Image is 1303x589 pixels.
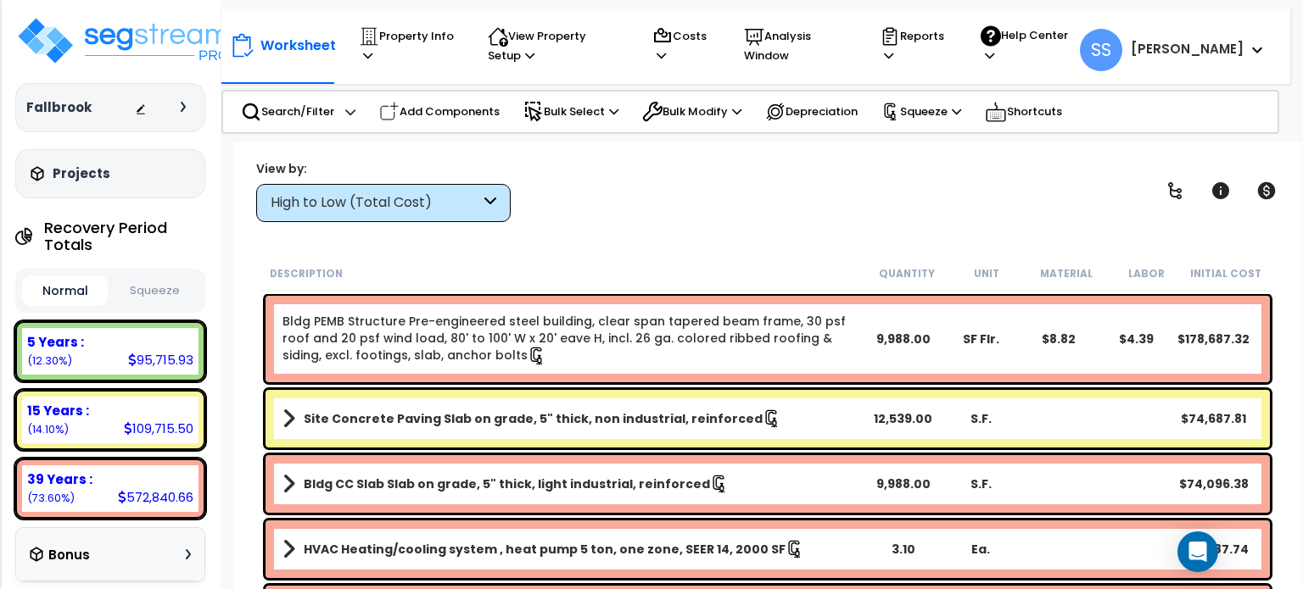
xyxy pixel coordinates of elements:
p: Reports [880,26,948,65]
small: 14.097319100830148% [27,422,69,436]
a: Assembly Title [282,407,864,431]
p: Worksheet [260,34,336,57]
h3: Bonus [48,548,90,563]
b: HVAC Heating/cooling system , heat pump 5 ton, one zone, SEER 14, 2000 SF [304,541,786,558]
div: 95,715.93 [128,351,193,369]
h3: Fallbrook [26,99,92,116]
div: 109,715.50 [124,420,193,437]
b: 15 Years : [27,402,89,420]
a: Assembly Title [282,537,864,561]
div: $178,687.32 [1175,331,1252,347]
div: 3.10 [865,541,942,558]
b: Site Concrete Paving Slab on grade, 5" thick, non industrial, reinforced [304,410,763,427]
a: Individual Item [282,313,864,365]
p: Search/Filter [241,102,334,122]
div: Shortcuts [976,92,1071,132]
b: Bldg CC Slab Slab on grade, 5" thick, light industrial, reinforced [304,475,710,492]
div: Ea. [942,541,1020,558]
small: 73.60416329461333% [27,491,75,505]
a: Assembly Title [282,472,864,496]
small: Material [1040,267,1093,281]
div: View by: [256,160,511,177]
div: 12,539.00 [865,410,942,427]
div: 9,988.00 [865,331,942,347]
div: SF Flr. [942,331,1020,347]
div: Add Components [370,93,509,131]
div: 9,988.00 [865,475,942,492]
div: S.F. [942,475,1020,492]
button: Squeeze [112,276,198,306]
small: Initial Cost [1190,267,1261,281]
img: logo_pro_r.png [15,15,236,66]
p: Property Info [359,26,456,65]
p: Depreciation [765,102,858,122]
p: Costs [652,26,712,65]
p: Bulk Select [523,102,618,122]
p: Squeeze [881,103,961,121]
div: High to Low (Total Cost) [271,193,480,213]
div: $40,987.74 [1175,541,1252,558]
div: S.F. [942,410,1020,427]
p: View Property Setup [488,26,619,65]
b: 39 Years : [27,470,92,488]
p: Add Components [379,102,500,122]
small: 12.298517604556524% [27,353,72,368]
div: $74,096.38 [1175,475,1252,492]
p: Help Center [981,25,1071,65]
p: Bulk Modify [642,102,741,122]
div: Depreciation [756,93,867,131]
small: Quantity [879,267,935,281]
div: Open Intercom Messenger [1177,531,1218,572]
small: Unit [974,267,999,281]
div: 572,840.66 [118,488,193,506]
div: $4.39 [1098,331,1175,347]
div: $74,687.81 [1175,410,1252,427]
h3: Projects [53,165,110,182]
h4: Recovery Period Totals [44,219,204,253]
small: Labor [1128,267,1165,281]
button: Normal [22,275,108,306]
p: Shortcuts [985,100,1062,124]
b: [PERSON_NAME] [1131,40,1244,58]
small: Description [270,267,343,281]
span: SS [1080,29,1122,71]
b: 5 Years : [27,333,84,351]
div: $8.82 [1020,331,1097,347]
p: Analysis Window [744,26,847,65]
